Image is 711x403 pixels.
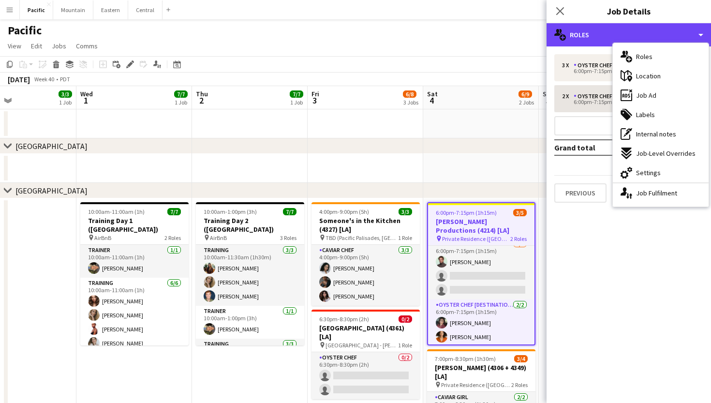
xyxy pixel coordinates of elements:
[311,324,420,341] h3: [GEOGRAPHIC_DATA] (4361) [LA]
[574,62,616,69] div: Oyster Chef
[76,42,98,50] span: Comms
[8,75,30,84] div: [DATE]
[310,95,319,106] span: 3
[513,209,527,216] span: 3/5
[427,90,438,98] span: Sat
[311,310,420,399] app-job-card: 6:30pm-8:30pm (2h)0/2[GEOGRAPHIC_DATA] (4361) [LA] [GEOGRAPHIC_DATA] - [PERSON_NAME][GEOGRAPHIC_D...
[562,62,574,69] div: 3 x
[511,381,528,388] span: 2 Roles
[442,235,510,242] span: Private Residence ([GEOGRAPHIC_DATA], [GEOGRAPHIC_DATA])
[79,95,93,106] span: 1
[319,315,369,323] span: 6:30pm-8:30pm (2h)
[636,91,656,100] span: Job Ad
[427,202,535,345] app-job-card: 6:00pm-7:15pm (1h15m)3/5[PERSON_NAME] Productions (4214) [LA] Private Residence ([GEOGRAPHIC_DATA...
[403,90,416,98] span: 6/8
[428,299,534,346] app-card-role: Oyster Chef [DESTINATION]2/26:00pm-7:15pm (1h15m)[PERSON_NAME][PERSON_NAME]
[311,216,420,234] h3: Someone's in the Kitchen (4327) [LA]
[311,202,420,306] app-job-card: 4:00pm-9:00pm (5h)3/3Someone's in the Kitchen (4327) [LA] TBD (Pacific Palisades, [GEOGRAPHIC_DAT...
[290,99,303,106] div: 1 Job
[52,42,66,50] span: Jobs
[94,234,111,241] span: AirBnB
[20,0,53,19] button: Pacific
[636,168,661,177] span: Settings
[15,141,88,151] div: [GEOGRAPHIC_DATA]
[280,234,296,241] span: 3 Roles
[48,40,70,52] a: Jobs
[311,245,420,306] app-card-role: Caviar Chef3/34:00pm-9:00pm (5h)[PERSON_NAME][PERSON_NAME][PERSON_NAME]
[4,40,25,52] a: View
[196,245,304,306] app-card-role: Training3/310:00am-11:30am (1h30m)[PERSON_NAME][PERSON_NAME][PERSON_NAME]
[8,23,42,38] h1: Pacific
[514,355,528,362] span: 3/4
[128,0,163,19] button: Central
[53,0,93,19] button: Mountain
[93,0,128,19] button: Eastern
[636,52,652,61] span: Roles
[283,208,296,215] span: 7/7
[15,186,88,195] div: [GEOGRAPHIC_DATA]
[562,93,574,100] div: 2 x
[427,363,535,381] h3: [PERSON_NAME] (4306 + 4349) [LA]
[562,69,685,74] div: 6:00pm-7:15pm (1h15m)
[326,342,398,349] span: [GEOGRAPHIC_DATA] - [PERSON_NAME][GEOGRAPHIC_DATA] ([GEOGRAPHIC_DATA], [GEOGRAPHIC_DATA])
[636,130,676,138] span: Internal notes
[174,90,188,98] span: 7/7
[80,202,189,345] app-job-card: 10:00am-11:00am (1h)7/7Training Day 1 ([GEOGRAPHIC_DATA]) AirBnB2 RolesTrainer1/110:00am-11:00am ...
[210,234,227,241] span: AirBnB
[319,208,369,215] span: 4:00pm-9:00pm (5h)
[196,202,304,345] app-job-card: 10:00am-1:00pm (3h)7/7Training Day 2 ([GEOGRAPHIC_DATA]) AirBnB3 RolesTraining3/310:00am-11:30am ...
[204,208,257,215] span: 10:00am-1:00pm (3h)
[32,75,56,83] span: Week 40
[554,140,642,155] td: Grand total
[398,342,412,349] span: 1 Role
[636,72,661,80] span: Location
[59,99,72,106] div: 1 Job
[519,99,534,106] div: 2 Jobs
[518,90,532,98] span: 6/9
[311,90,319,98] span: Fri
[426,95,438,106] span: 4
[326,234,398,241] span: TBD (Pacific Palisades, [GEOGRAPHIC_DATA])
[403,99,418,106] div: 3 Jobs
[428,217,534,235] h3: [PERSON_NAME] Productions (4214) [LA]
[636,149,696,158] span: Job-Level Overrides
[311,352,420,399] app-card-role: Oyster Chef0/26:30pm-8:30pm (2h)
[636,110,655,119] span: Labels
[196,90,208,98] span: Thu
[31,42,42,50] span: Edit
[547,5,711,17] h3: Job Details
[60,75,70,83] div: PDT
[196,216,304,234] h3: Training Day 2 ([GEOGRAPHIC_DATA])
[613,183,709,203] div: Job Fulfilment
[399,208,412,215] span: 3/3
[196,339,304,400] app-card-role: Training3/3
[80,278,189,381] app-card-role: Training6/610:00am-11:00am (1h)[PERSON_NAME][PERSON_NAME][PERSON_NAME][PERSON_NAME]
[399,315,412,323] span: 0/2
[175,99,187,106] div: 1 Job
[435,355,496,362] span: 7:00pm-8:30pm (1h30m)
[167,208,181,215] span: 7/7
[510,235,527,242] span: 2 Roles
[574,93,656,100] div: Oyster Chef [DESTINATION]
[290,90,303,98] span: 7/7
[428,239,534,299] app-card-role: Oyster Chef5A1/36:00pm-7:15pm (1h15m)[PERSON_NAME]
[27,40,46,52] a: Edit
[554,183,607,203] button: Previous
[80,90,93,98] span: Wed
[59,90,72,98] span: 3/3
[80,216,189,234] h3: Training Day 1 ([GEOGRAPHIC_DATA])
[547,23,711,46] div: Roles
[441,381,511,388] span: Private Residence ([GEOGRAPHIC_DATA], [GEOGRAPHIC_DATA])
[541,95,554,106] span: 5
[72,40,102,52] a: Comms
[80,245,189,278] app-card-role: Trainer1/110:00am-11:00am (1h)[PERSON_NAME]
[562,100,685,104] div: 6:00pm-7:15pm (1h15m)
[194,95,208,106] span: 2
[8,42,21,50] span: View
[88,208,145,215] span: 10:00am-11:00am (1h)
